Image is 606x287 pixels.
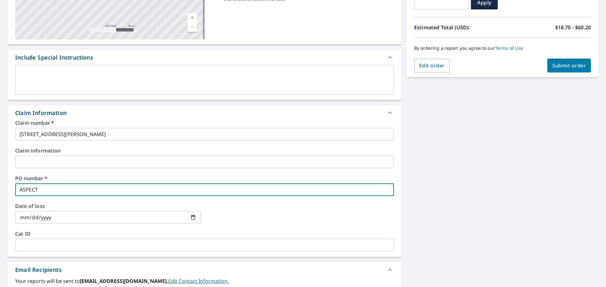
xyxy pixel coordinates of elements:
[15,109,67,117] div: Claim Information
[8,262,401,277] div: Email Recipients
[15,266,62,274] div: Email Recipients
[552,62,586,69] span: Submit order
[168,278,229,284] a: EditContactInfo
[555,24,591,31] p: $18.70 - $60.20
[8,50,401,65] div: Include Special Instructions
[187,13,197,22] a: Current Level 17, Zoom In
[15,148,394,153] label: Claim information
[15,204,201,209] label: Date of loss
[15,120,394,125] label: Claim number
[419,62,445,69] span: Edit order
[15,231,394,236] label: Cat ID
[8,105,401,120] div: Claim Information
[414,59,450,72] button: Edit order
[15,53,93,62] div: Include Special Instructions
[15,176,394,181] label: PO number
[187,22,197,32] a: Current Level 17, Zoom Out
[547,59,591,72] button: Submit order
[495,45,523,51] a: Terms of Use
[414,45,591,51] p: By ordering a report you agree to our
[414,24,502,31] p: Estimated Total (USD):
[80,278,168,284] b: [EMAIL_ADDRESS][DOMAIN_NAME].
[15,277,394,285] label: Your reports will be sent to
